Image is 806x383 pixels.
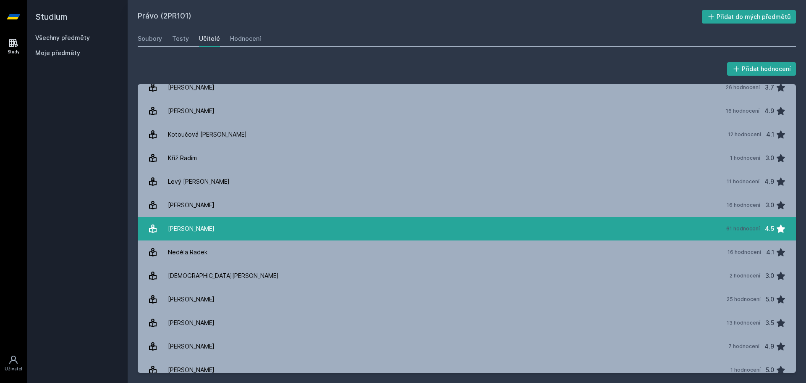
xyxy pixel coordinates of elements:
a: Kříž Radim 1 hodnocení 3.0 [138,146,796,170]
a: Levý [PERSON_NAME] 11 hodnocení 4.9 [138,170,796,193]
div: Study [8,49,20,55]
div: 5.0 [766,362,774,378]
div: [PERSON_NAME] [168,291,215,308]
div: 5.0 [766,291,774,308]
button: Přidat hodnocení [727,62,796,76]
a: Testy [172,30,189,47]
a: [PERSON_NAME] 25 hodnocení 5.0 [138,288,796,311]
div: Uživatel [5,366,22,372]
div: [PERSON_NAME] [168,79,215,96]
div: Soubory [138,34,162,43]
a: Všechny předměty [35,34,90,41]
div: [DEMOGRAPHIC_DATA][PERSON_NAME] [168,267,279,284]
div: [PERSON_NAME] [168,362,215,378]
div: 1 hodnocení [730,367,761,373]
div: Hodnocení [230,34,261,43]
div: 3.0 [765,150,774,166]
div: [PERSON_NAME] [168,338,215,355]
div: 61 hodnocení [726,225,760,232]
a: Hodnocení [230,30,261,47]
a: [PERSON_NAME] 1 hodnocení 5.0 [138,358,796,382]
a: Study [2,34,25,59]
div: 4.1 [766,244,774,261]
a: [PERSON_NAME] 26 hodnocení 3.7 [138,76,796,99]
div: [PERSON_NAME] [168,220,215,237]
div: 4.5 [765,220,774,237]
a: Neděla Radek 16 hodnocení 4.1 [138,240,796,264]
div: 16 hodnocení [726,108,759,114]
div: 26 hodnocení [726,84,760,91]
a: [PERSON_NAME] 13 hodnocení 3.5 [138,311,796,335]
div: 3.5 [765,314,774,331]
a: [PERSON_NAME] 16 hodnocení 3.0 [138,193,796,217]
div: 25 hodnocení [727,296,761,303]
div: 16 hodnocení [727,249,761,256]
div: 4.1 [766,126,774,143]
div: 4.9 [764,338,774,355]
div: [PERSON_NAME] [168,103,215,119]
div: 13 hodnocení [727,320,760,326]
div: Neděla Radek [168,244,207,261]
div: [PERSON_NAME] [168,314,215,331]
span: Moje předměty [35,49,80,57]
div: 16 hodnocení [727,202,760,209]
a: Učitelé [199,30,220,47]
div: Kotoučová [PERSON_NAME] [168,126,247,143]
div: 4.9 [764,173,774,190]
div: 3.0 [765,267,774,284]
div: 12 hodnocení [728,131,761,138]
a: Uživatel [2,351,25,376]
a: Kotoučová [PERSON_NAME] 12 hodnocení 4.1 [138,123,796,146]
div: 11 hodnocení [727,178,759,185]
a: [DEMOGRAPHIC_DATA][PERSON_NAME] 2 hodnocení 3.0 [138,264,796,288]
div: Učitelé [199,34,220,43]
div: [PERSON_NAME] [168,197,215,214]
div: Levý [PERSON_NAME] [168,173,230,190]
div: 4.9 [764,103,774,119]
div: 2 hodnocení [730,272,760,279]
a: Soubory [138,30,162,47]
a: [PERSON_NAME] 16 hodnocení 4.9 [138,99,796,123]
button: Přidat do mých předmětů [702,10,796,24]
a: [PERSON_NAME] 61 hodnocení 4.5 [138,217,796,240]
div: Kříž Radim [168,150,197,166]
div: 7 hodnocení [728,343,759,350]
h2: Právo (2PR101) [138,10,702,24]
div: 3.0 [765,197,774,214]
div: Testy [172,34,189,43]
div: 1 hodnocení [730,155,760,161]
a: [PERSON_NAME] 7 hodnocení 4.9 [138,335,796,358]
div: 3.7 [765,79,774,96]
